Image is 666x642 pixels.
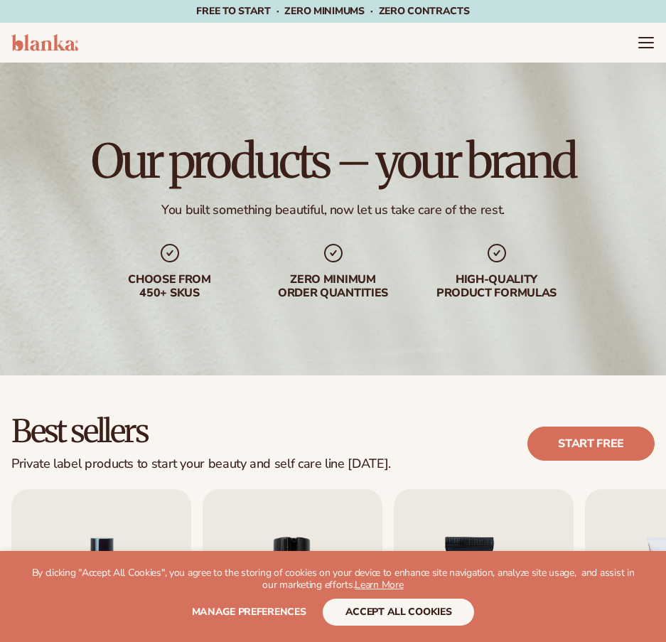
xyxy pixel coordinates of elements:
[161,202,505,218] div: You built something beautiful, now let us take care of the rest.
[323,599,475,626] button: accept all cookies
[11,456,391,472] div: Private label products to start your beauty and self care line [DATE].
[262,273,404,300] div: Zero minimum order quantities
[638,34,655,51] summary: Menu
[192,599,306,626] button: Manage preferences
[11,415,391,448] h2: Best sellers
[355,578,403,592] a: Learn More
[28,567,638,592] p: By clicking "Accept All Cookies", you agree to the storing of cookies on your device to enhance s...
[91,138,575,185] h1: Our products – your brand
[99,273,241,300] div: Choose from 450+ Skus
[527,427,655,461] a: Start free
[196,4,469,18] span: Free to start · ZERO minimums · ZERO contracts
[11,34,78,51] img: logo
[426,273,568,300] div: High-quality product formulas
[192,605,306,619] span: Manage preferences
